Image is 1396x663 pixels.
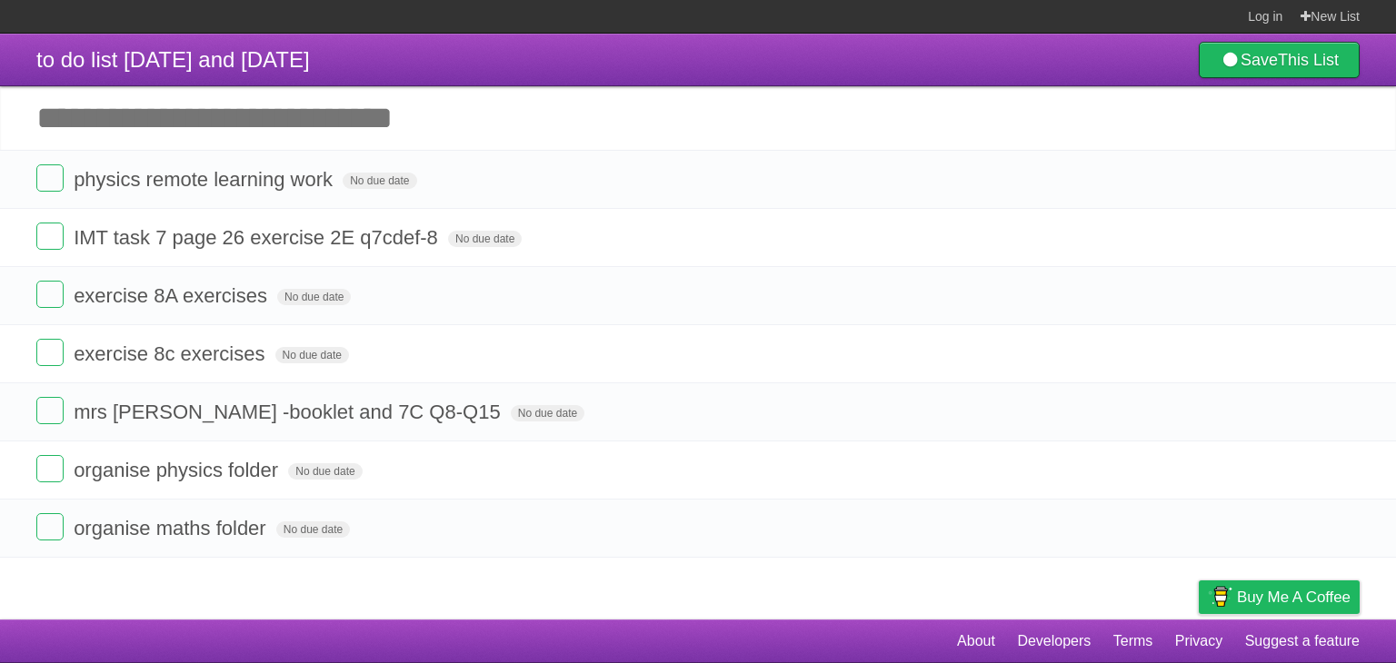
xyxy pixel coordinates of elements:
[1113,624,1153,658] a: Terms
[36,513,64,540] label: Done
[343,173,416,189] span: No due date
[1199,580,1360,614] a: Buy me a coffee
[36,339,64,366] label: Done
[74,342,269,365] span: exercise 8c exercises
[1199,42,1360,78] a: SaveThis List
[276,521,350,538] span: No due date
[1017,624,1091,658] a: Developers
[1237,581,1351,613] span: Buy me a coffee
[288,463,362,480] span: No due date
[1175,624,1222,658] a: Privacy
[74,168,337,191] span: physics remote learning work
[277,289,351,305] span: No due date
[36,455,64,482] label: Done
[74,401,505,423] span: mrs [PERSON_NAME] -booklet and 7C Q8-Q15
[36,397,64,424] label: Done
[1208,581,1232,612] img: Buy me a coffee
[511,405,584,421] span: No due date
[36,223,64,250] label: Done
[275,347,349,363] span: No due date
[957,624,995,658] a: About
[36,47,310,72] span: to do list [DATE] and [DATE]
[1278,51,1339,69] b: This List
[74,284,272,307] span: exercise 8A exercises
[74,459,283,481] span: organise physics folder
[1245,624,1360,658] a: Suggest a feature
[74,226,443,249] span: IMT task 7 page 26 exercise 2E q7cdef-8
[36,281,64,308] label: Done
[448,231,522,247] span: No due date
[36,164,64,192] label: Done
[74,517,271,539] span: organise maths folder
